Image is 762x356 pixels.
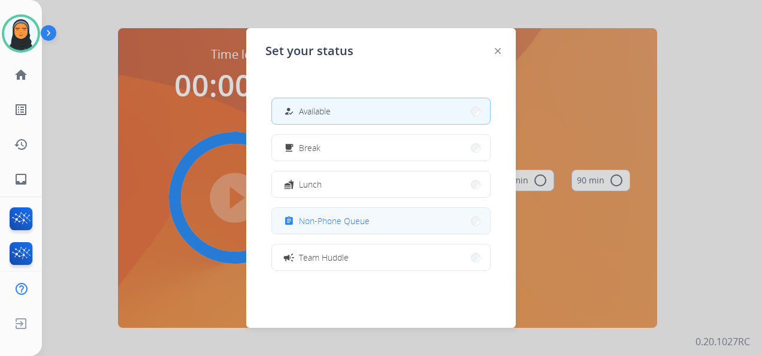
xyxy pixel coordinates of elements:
[283,251,295,263] mat-icon: campaign
[14,68,28,82] mat-icon: home
[14,172,28,186] mat-icon: inbox
[272,135,490,161] button: Break
[265,43,353,59] span: Set your status
[284,216,294,226] mat-icon: assignment
[284,143,294,153] mat-icon: free_breakfast
[272,245,490,270] button: Team Huddle
[284,179,294,189] mat-icon: fastfood
[299,105,331,117] span: Available
[299,251,349,264] span: Team Huddle
[495,48,501,54] img: close-button
[14,137,28,152] mat-icon: history
[299,215,370,227] span: Non-Phone Queue
[14,102,28,117] mat-icon: list_alt
[696,334,750,349] p: 0.20.1027RC
[272,208,490,234] button: Non-Phone Queue
[4,17,38,50] img: avatar
[299,141,320,154] span: Break
[272,98,490,124] button: Available
[272,171,490,197] button: Lunch
[284,106,294,116] mat-icon: how_to_reg
[299,178,322,191] span: Lunch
